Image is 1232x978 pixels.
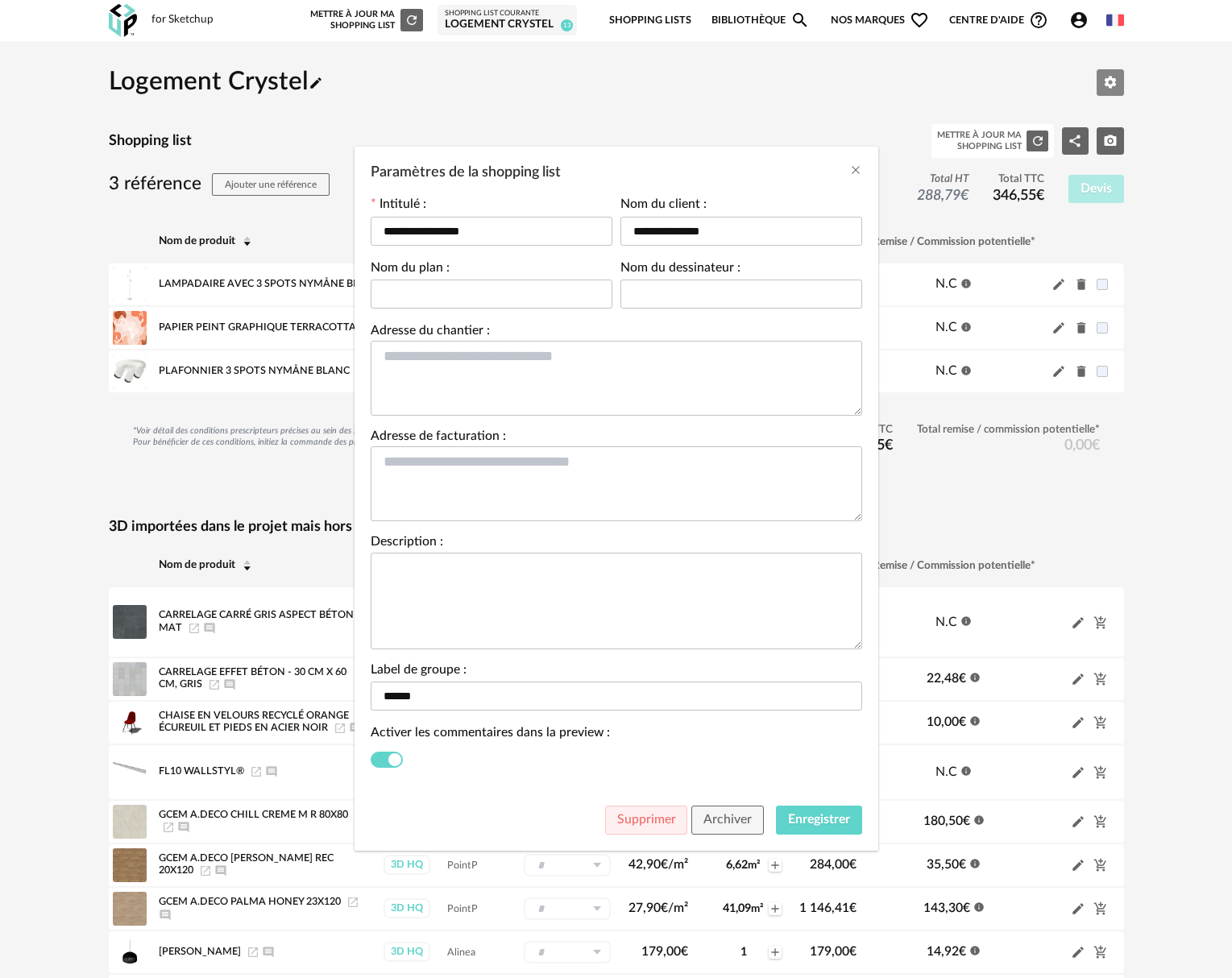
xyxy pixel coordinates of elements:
label: Nom du plan : [371,262,450,278]
button: Close [849,163,862,180]
span: Paramètres de la shopping list [371,165,561,180]
label: Nom du client : [620,198,707,214]
label: Adresse de facturation : [371,430,506,446]
span: Supprimer [617,813,676,826]
label: Nom du dessinateur : [620,262,740,278]
span: Enregistrer [788,813,850,826]
label: Description : [371,536,443,552]
label: Adresse du chantier : [371,325,490,341]
span: Archiver [703,813,752,826]
button: Supprimer [605,806,688,835]
label: Activer les commentaires dans la preview : [371,727,610,743]
button: Archiver [691,806,764,835]
button: Enregistrer [776,806,862,835]
label: Intitulé : [371,198,426,214]
div: Paramètres de la shopping list [355,147,878,851]
label: Label de groupe : [371,664,467,680]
